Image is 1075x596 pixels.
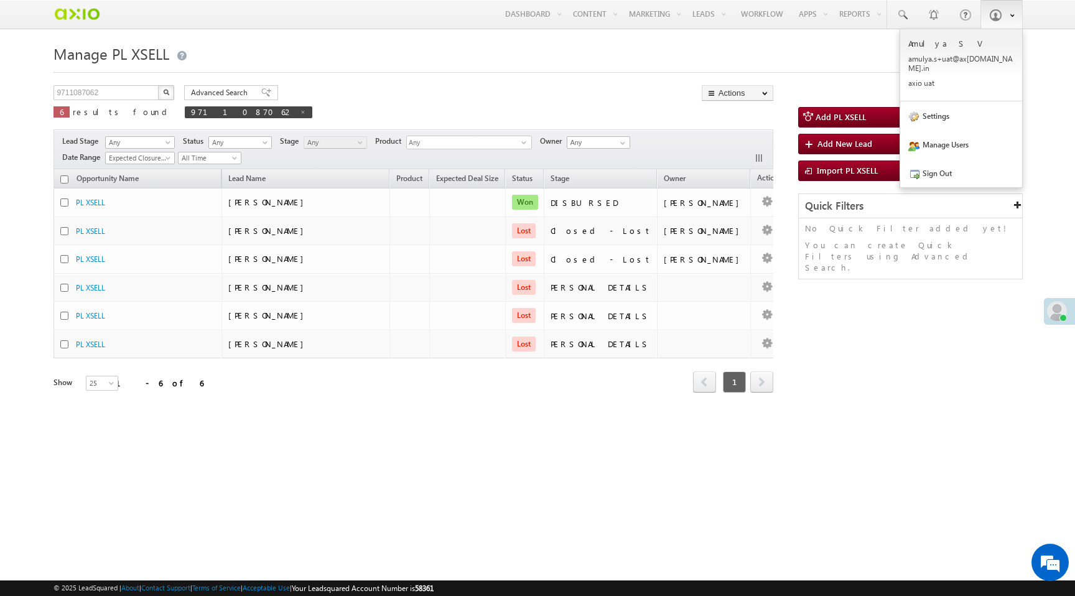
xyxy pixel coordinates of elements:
[908,54,1014,73] p: amuly a.s+u at@ax [DOMAIN_NAME] .in
[86,378,119,389] span: 25
[208,136,272,149] a: Any
[544,172,575,188] a: Stage
[105,136,175,149] a: Any
[551,197,651,208] div: DISBURSED
[228,338,310,349] span: [PERSON_NAME]
[551,225,651,236] div: Closed - Lost
[799,194,1022,218] div: Quick Filters
[900,101,1022,130] a: Settings
[60,106,63,117] span: 6
[209,137,268,148] span: Any
[900,29,1022,101] a: Amulya S V amulya.s+uat@ax[DOMAIN_NAME].in axio uat
[436,174,498,183] span: Expected Deal Size
[817,138,872,149] span: Add New Lead
[54,3,100,25] img: Custom Logo
[292,584,434,593] span: Your Leadsquared Account Number is
[664,254,745,265] div: [PERSON_NAME]
[908,38,1014,49] p: Amulya S V
[396,174,422,183] span: Product
[54,44,169,63] span: Manage PL XSELL
[76,283,105,292] a: PL XSELL
[805,223,1016,234] p: No Quick Filter added yet!
[693,371,716,393] span: prev
[506,172,539,188] a: Status
[551,310,651,322] div: PERSONAL DETAILS
[900,130,1022,159] a: Manage Users
[551,174,569,183] span: Stage
[76,340,105,349] a: PL XSELL
[908,78,1014,88] p: axio uat
[163,89,169,95] img: Search
[60,175,68,184] input: Check all records
[415,584,434,593] span: 58361
[512,195,538,210] span: Won
[551,282,651,293] div: PERSONAL DETAILS
[191,106,294,117] span: 9711087062
[169,383,226,400] em: Start Chat
[222,172,272,188] span: Lead Name
[76,198,105,207] a: PL XSELL
[192,584,241,592] a: Terms of Service
[702,85,773,101] button: Actions
[512,280,536,295] span: Lost
[723,371,746,393] span: 1
[805,240,1016,273] p: You can create Quick Filters using Advanced Search.
[430,172,505,188] a: Expected Deal Size
[228,197,310,207] span: [PERSON_NAME]
[179,152,238,164] span: All Time
[62,152,105,163] span: Date Range
[521,139,531,145] span: select
[664,225,745,236] div: [PERSON_NAME]
[70,172,145,188] a: Opportunity Name
[228,310,310,320] span: [PERSON_NAME]
[304,136,367,149] a: Any
[21,65,52,81] img: d_60004797649_company_0_60004797649
[406,136,532,149] div: Any
[62,136,103,147] span: Lead Stage
[551,338,651,350] div: PERSONAL DETAILS
[178,152,241,164] a: All Time
[613,137,629,149] a: Show All Items
[65,65,209,81] div: Chat with us now
[228,253,310,264] span: [PERSON_NAME]
[551,254,651,265] div: Closed - Lost
[540,136,567,147] span: Owner
[816,111,866,122] span: Add PL XSELL
[116,376,203,390] div: 1 - 6 of 6
[750,373,773,393] a: next
[76,311,105,320] a: PL XSELL
[664,197,745,208] div: [PERSON_NAME]
[567,136,630,149] input: Type to Search
[280,136,304,147] span: Stage
[16,115,227,373] textarea: Type your message and hit 'Enter'
[228,225,310,236] span: [PERSON_NAME]
[512,337,536,352] span: Lost
[407,136,521,151] span: Any
[750,371,773,393] span: next
[77,174,139,183] span: Opportunity Name
[106,137,170,148] span: Any
[105,152,175,164] a: Expected Closure Date
[54,582,434,594] span: © 2025 LeadSquared | | | | |
[73,106,172,117] span: results found
[86,376,118,391] a: 25
[512,308,536,323] span: Lost
[243,584,290,592] a: Acceptable Use
[900,159,1022,187] a: Sign Out
[204,6,234,36] div: Minimize live chat window
[693,373,716,393] a: prev
[141,584,190,592] a: Contact Support
[512,223,536,238] span: Lost
[191,87,251,98] span: Advanced Search
[817,165,878,175] span: Import PL XSELL
[106,152,170,164] span: Expected Closure Date
[512,251,536,266] span: Lost
[76,254,105,264] a: PL XSELL
[76,226,105,236] a: PL XSELL
[375,136,406,147] span: Product
[751,171,788,187] span: Actions
[664,174,686,183] span: Owner
[304,137,363,148] span: Any
[183,136,208,147] span: Status
[121,584,139,592] a: About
